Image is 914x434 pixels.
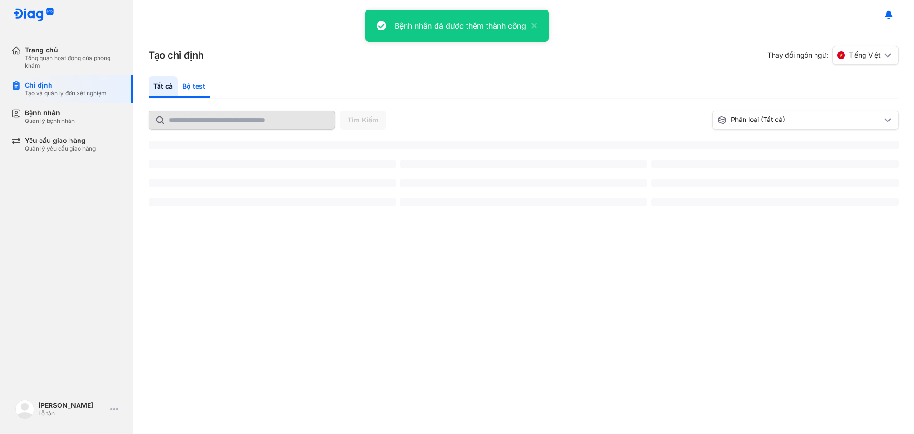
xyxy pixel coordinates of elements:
span: ‌ [651,160,899,168]
div: [PERSON_NAME] [38,401,107,410]
div: Bệnh nhân [25,109,75,117]
span: ‌ [149,160,396,168]
div: Tổng quan hoạt động của phòng khám [25,54,122,70]
div: Quản lý yêu cầu giao hàng [25,145,96,152]
span: ‌ [651,198,899,206]
span: ‌ [400,160,647,168]
div: Bộ test [178,76,210,98]
div: Tạo và quản lý đơn xét nghiệm [25,90,107,97]
img: logo [15,400,34,419]
div: Trang chủ [25,46,122,54]
h3: Tạo chỉ định [149,49,204,62]
button: Tìm Kiếm [340,111,386,130]
span: ‌ [149,141,899,149]
div: Yêu cầu giao hàng [25,136,96,145]
span: ‌ [149,179,396,187]
div: Thay đổi ngôn ngữ: [767,46,899,65]
img: logo [13,8,54,22]
span: ‌ [400,198,647,206]
button: close [526,20,537,31]
div: Quản lý bệnh nhân [25,117,75,125]
span: ‌ [400,179,647,187]
span: ‌ [149,198,396,206]
div: Chỉ định [25,81,107,90]
div: Bệnh nhân đã được thêm thành công [395,20,526,31]
div: Lễ tân [38,410,107,417]
div: Tất cả [149,76,178,98]
span: ‌ [651,179,899,187]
